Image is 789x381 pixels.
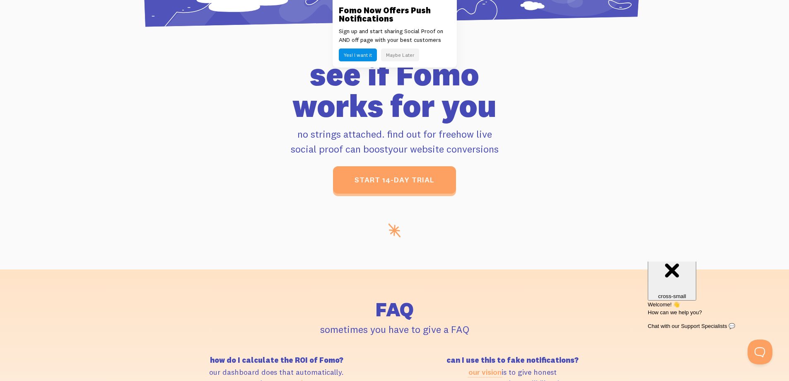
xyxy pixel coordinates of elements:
[164,299,626,319] h2: FAQ
[164,357,390,364] h5: how do I calculate the ROI of Fomo?
[339,6,451,23] h3: Fomo Now Offers Push Notifications
[339,49,377,61] button: Yes! I want it
[164,126,626,156] p: no strings attached. find out for free how live social proof can boost your website conversions
[381,49,419,61] button: Maybe Later
[333,166,456,194] a: start 14-day trial
[644,262,777,340] iframe: Help Scout Beacon - Messages and Notifications
[468,367,502,377] a: our vision
[400,357,626,364] h5: can I use this to fake notifications?
[748,340,772,364] iframe: Help Scout Beacon - Open
[164,58,626,121] h1: see if Fomo works for you
[164,322,626,337] p: sometimes you have to give a FAQ
[339,27,451,44] p: Sign up and start sharing Social Proof on AND off page with your best customers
